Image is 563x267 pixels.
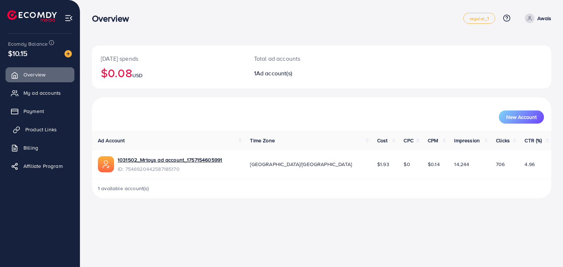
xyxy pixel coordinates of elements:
h2: 1 [254,70,351,77]
span: Product Links [25,126,57,133]
a: Product Links [5,122,74,137]
a: Affiliate Program [5,159,74,173]
span: Payment [23,108,44,115]
img: menu [65,14,73,22]
span: Ad account(s) [256,69,292,77]
span: My ad accounts [23,89,61,97]
span: $0 [404,161,410,168]
span: 1 available account(s) [98,185,149,192]
span: Billing [23,144,38,151]
span: Affiliate Program [23,162,63,170]
h3: Overview [92,13,135,24]
p: [DATE] spends [101,54,236,63]
img: logo [7,10,57,22]
span: $0.14 [428,161,440,168]
span: Overview [23,71,45,78]
span: Ad Account [98,137,125,144]
span: Ecomdy Balance [8,40,48,48]
span: New Account [506,114,537,120]
span: Time Zone [250,137,275,144]
a: regular_1 [463,13,495,24]
span: CTR (%) [525,137,542,144]
iframe: Chat [532,234,558,262]
span: CPC [404,137,413,144]
p: Awais [537,14,551,23]
span: Cost [377,137,388,144]
span: [GEOGRAPHIC_DATA]/[GEOGRAPHIC_DATA] [250,161,352,168]
a: My ad accounts [5,86,74,100]
a: Billing [5,140,74,155]
img: ic-ads-acc.e4c84228.svg [98,156,114,172]
span: regular_1 [470,16,489,21]
span: $1.93 [377,161,389,168]
p: Total ad accounts [254,54,351,63]
span: Impression [454,137,480,144]
span: $10.15 [8,48,27,59]
a: Awais [522,14,551,23]
span: USD [132,72,143,79]
span: 4.96 [525,161,535,168]
button: New Account [499,110,544,124]
img: image [65,50,72,57]
span: ID: 7546920442587185170 [118,165,222,173]
span: Clicks [496,137,510,144]
span: 14,244 [454,161,469,168]
a: Overview [5,67,74,82]
h2: $0.08 [101,66,236,80]
a: Payment [5,104,74,119]
span: CPM [428,137,438,144]
span: 706 [496,161,505,168]
a: 1031502_Mrtoys ad account_1757154605991 [118,156,222,163]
